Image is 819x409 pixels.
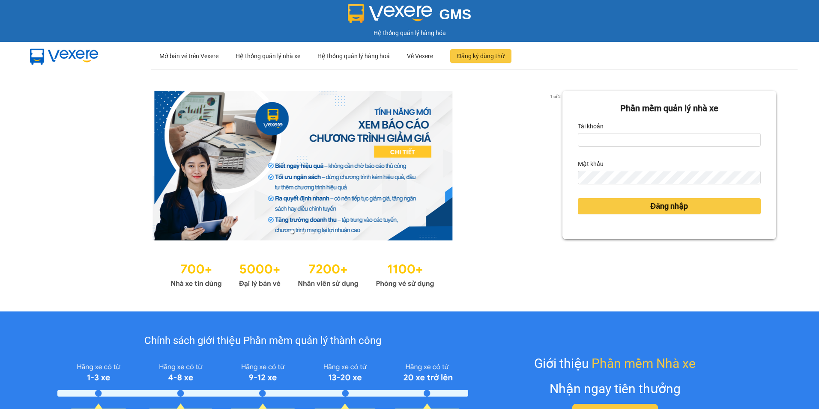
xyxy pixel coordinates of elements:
span: Đăng nhập [650,200,688,212]
li: slide item 1 [290,230,294,234]
span: GMS [439,6,471,22]
div: Nhận ngay tiền thưởng [550,379,681,399]
label: Tài khoản [578,119,604,133]
div: Về Vexere [407,42,433,70]
button: Đăng nhập [578,198,761,214]
button: Đăng ký dùng thử [450,49,511,63]
div: Giới thiệu [534,353,696,373]
p: 1 of 3 [547,91,562,102]
div: Mở bán vé trên Vexere [159,42,218,70]
input: Mật khẩu [578,171,761,184]
label: Mật khẩu [578,157,604,171]
div: Hệ thống quản lý hàng hoá [317,42,390,70]
img: mbUUG5Q.png [21,42,107,70]
li: slide item 3 [311,230,314,234]
a: GMS [348,13,472,20]
div: Phần mềm quản lý nhà xe [578,102,761,115]
span: Đăng ký dùng thử [457,51,505,61]
li: slide item 2 [301,230,304,234]
div: Hệ thống quản lý nhà xe [236,42,300,70]
img: logo 2 [348,4,433,23]
img: Statistics.png [170,258,434,290]
button: previous slide / item [43,91,55,240]
div: Hệ thống quản lý hàng hóa [2,28,817,38]
span: Phần mềm Nhà xe [592,353,696,373]
div: Chính sách giới thiệu Phần mềm quản lý thành công [57,333,468,349]
button: next slide / item [550,91,562,240]
input: Tài khoản [578,133,761,147]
